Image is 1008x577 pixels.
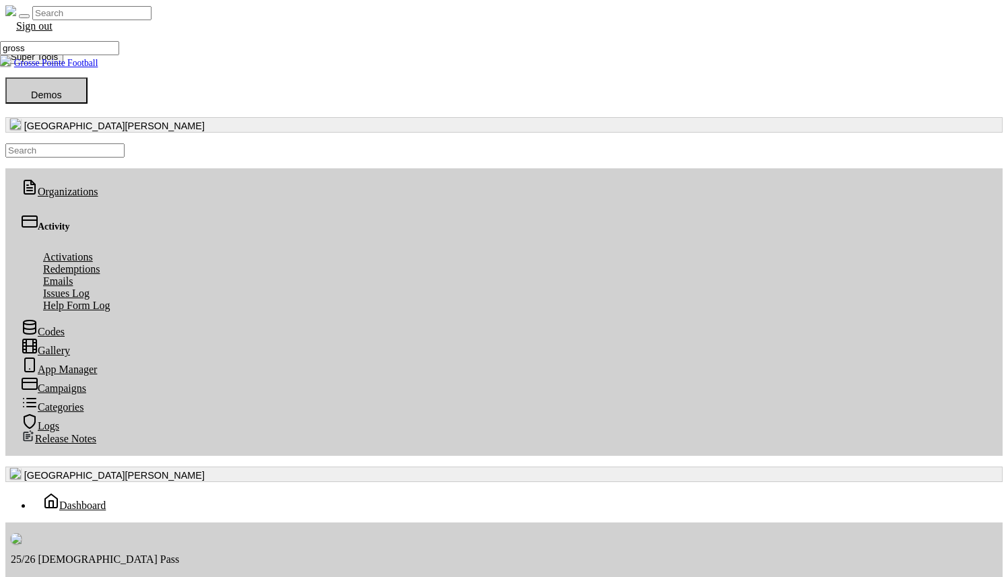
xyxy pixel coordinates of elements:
[32,498,116,513] a: Dashboard
[10,118,21,129] img: mQPUoQxfIUcZGVjFKDSEKbT27olGNZVpZjUgqHNS.png
[5,467,1003,482] button: [GEOGRAPHIC_DATA][PERSON_NAME]
[32,6,152,20] input: Search
[10,468,21,479] img: mQPUoQxfIUcZGVjFKDSEKbT27olGNZVpZjUgqHNS.png
[5,143,1003,158] ul: [GEOGRAPHIC_DATA][PERSON_NAME]
[32,261,110,277] a: Redemptions
[11,343,81,358] a: Gallery
[11,553,997,566] div: 25/26 [DEMOGRAPHIC_DATA] Pass
[11,533,22,544] img: LT1AW0SzeFrEcwxiFSAduCY4LuCc7cLgZMyhhx8q.png
[32,273,83,289] a: Emails
[11,418,70,434] a: Logs
[11,324,75,339] a: Codes
[11,533,997,544] img: placeholder-img.jpg
[5,77,88,104] button: Demos
[11,362,108,377] a: App Manager
[22,213,986,232] div: Activity
[11,431,107,446] a: Release Notes
[32,249,104,265] a: Activations
[32,285,100,301] a: Issues Log
[19,14,30,18] button: Toggle navigation
[5,117,1003,133] button: [GEOGRAPHIC_DATA][PERSON_NAME]
[11,380,97,396] a: Campaigns
[32,298,121,313] a: Help Form Log
[5,5,16,16] img: real_perks_logo-01.svg
[5,143,125,158] input: .form-control-sm
[11,399,94,415] a: Categories
[5,18,63,34] a: Sign out
[11,184,108,199] a: Organizations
